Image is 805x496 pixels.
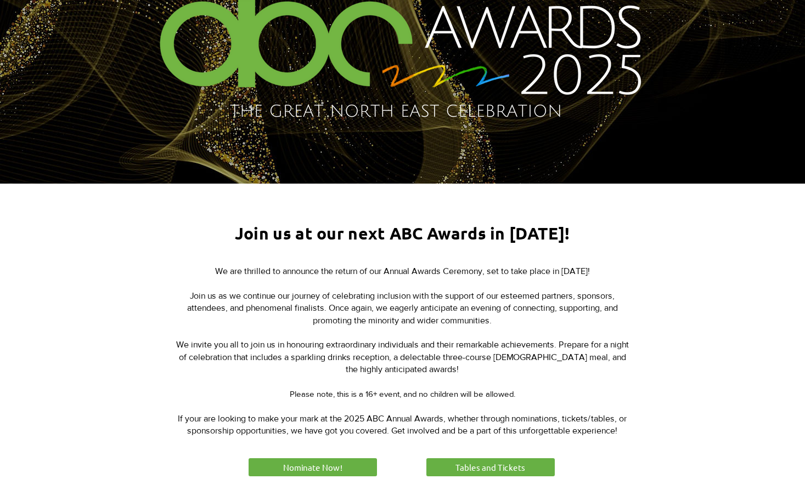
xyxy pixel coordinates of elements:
span: We are thrilled to announce the return of our Annual Awards Ceremony, set to take place in [DATE]! [215,266,590,276]
span: Join us as we continue our journey of celebrating inclusion with the support of our esteemed part... [187,291,618,325]
span: We invite you all to join us in honouring extraordinary individuals and their remarkable achievem... [176,340,629,374]
span: If your are looking to make your mark at the 2025 ABC Annual Awards, whether through nominations,... [178,414,627,435]
span: Nominate Now! [283,461,342,473]
span: Please note, this is a 16+ event, and no children will be allowed. [290,389,515,398]
a: Nominate Now! [247,457,379,478]
span: Join us at our next ABC Awards in [DATE]! [235,223,570,243]
a: Tables and Tickets [425,457,556,478]
span: Tables and Tickets [455,461,525,473]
